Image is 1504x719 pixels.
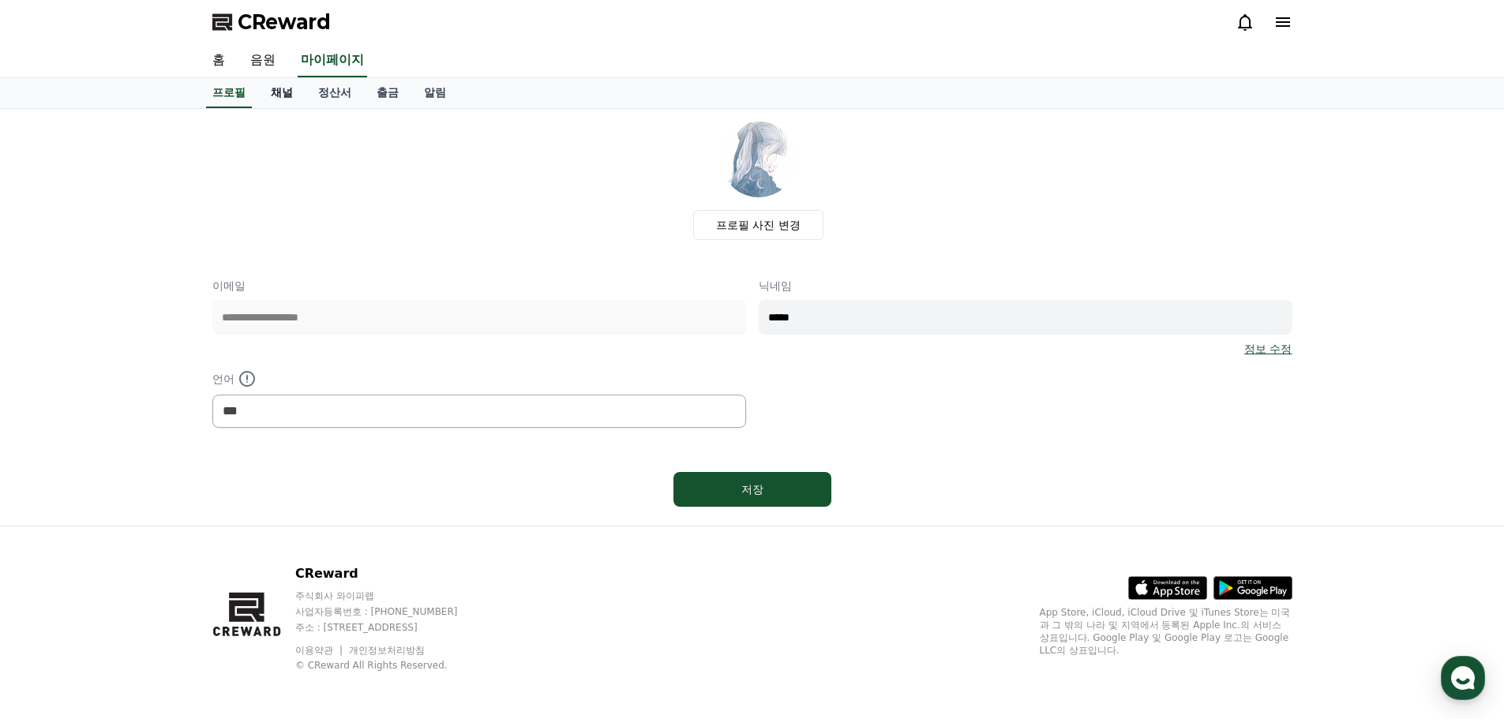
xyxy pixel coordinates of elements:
img: profile_image [721,122,797,197]
a: 개인정보처리방침 [349,645,425,656]
a: 음원 [238,44,288,77]
a: 출금 [364,78,411,108]
p: App Store, iCloud, iCloud Drive 및 iTunes Store는 미국과 그 밖의 나라 및 지역에서 등록된 Apple Inc.의 서비스 상표입니다. Goo... [1040,606,1292,657]
a: 이용약관 [295,645,345,656]
a: 채널 [258,78,306,108]
span: 홈 [50,524,59,537]
a: 설정 [204,500,303,540]
a: 홈 [200,44,238,77]
a: CReward [212,9,331,35]
div: 저장 [705,481,800,497]
a: 마이페이지 [298,44,367,77]
p: 사업자등록번호 : [PHONE_NUMBER] [295,605,488,618]
p: 닉네임 [759,278,1292,294]
span: 설정 [244,524,263,537]
span: CReward [238,9,331,35]
a: 알림 [411,78,459,108]
a: 프로필 [206,78,252,108]
p: 주식회사 와이피랩 [295,590,488,602]
p: 언어 [212,369,746,388]
button: 저장 [673,472,831,507]
p: © CReward All Rights Reserved. [295,659,488,672]
a: 대화 [104,500,204,540]
p: CReward [295,564,488,583]
a: 홈 [5,500,104,540]
p: 이메일 [212,278,746,294]
a: 정산서 [306,78,364,108]
span: 대화 [144,525,163,537]
p: 주소 : [STREET_ADDRESS] [295,621,488,634]
label: 프로필 사진 변경 [693,210,823,240]
a: 정보 수정 [1244,341,1292,357]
